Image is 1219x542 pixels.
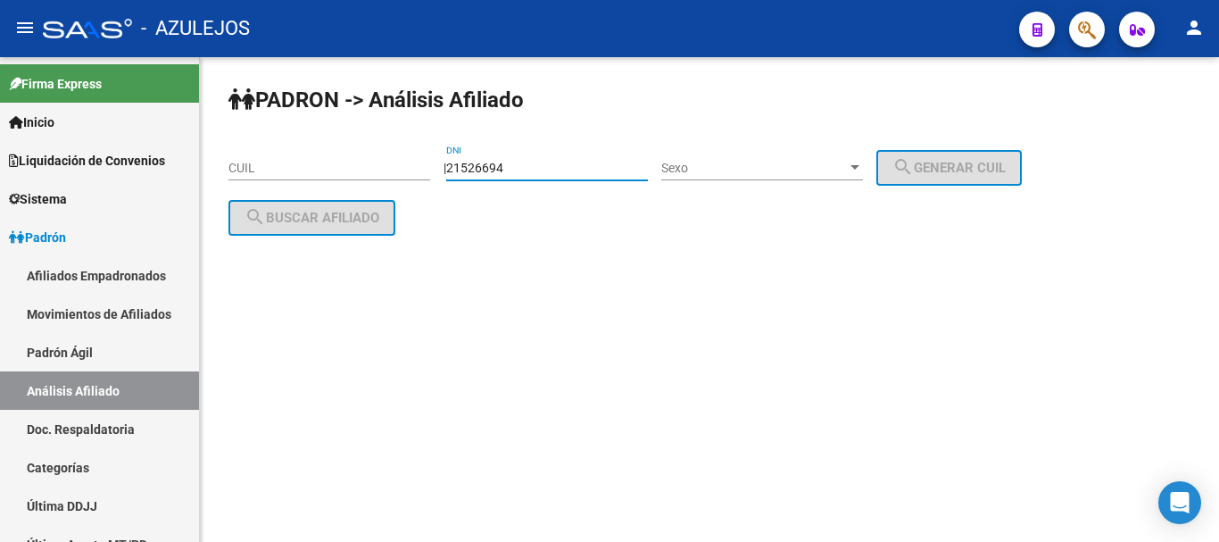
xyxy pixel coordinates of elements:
span: Sistema [9,189,67,209]
span: Generar CUIL [892,160,1006,176]
span: - AZULEJOS [141,9,250,48]
button: Generar CUIL [876,150,1022,186]
span: Buscar afiliado [245,210,379,226]
button: Buscar afiliado [228,200,395,236]
span: Sexo [661,161,847,176]
div: | [444,161,1035,175]
mat-icon: person [1183,17,1205,38]
span: Padrón [9,228,66,247]
mat-icon: menu [14,17,36,38]
span: Firma Express [9,74,102,94]
div: Open Intercom Messenger [1158,481,1201,524]
span: Inicio [9,113,54,132]
mat-icon: search [245,206,266,228]
mat-icon: search [892,156,914,178]
strong: PADRON -> Análisis Afiliado [228,88,524,113]
span: Liquidación de Convenios [9,151,165,171]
